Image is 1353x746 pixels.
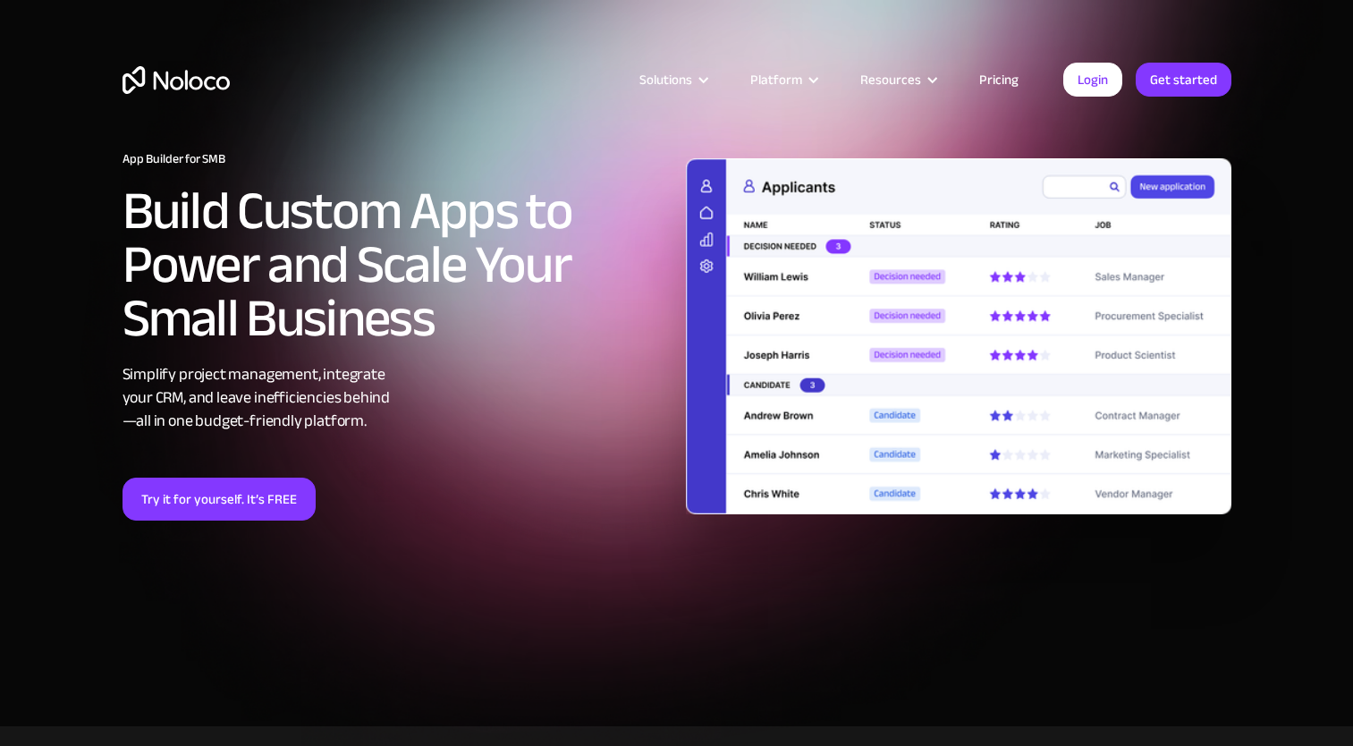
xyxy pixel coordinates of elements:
div: Simplify project management, integrate your CRM, and leave inefficiencies behind —all in one budg... [123,363,668,433]
a: Try it for yourself. It’s FREE [123,478,316,521]
a: Login [1063,63,1122,97]
div: Platform [750,68,802,91]
div: Solutions [617,68,728,91]
h2: Build Custom Apps to Power and Scale Your Small Business [123,184,668,345]
a: Pricing [957,68,1041,91]
div: Solutions [639,68,692,91]
a: Get started [1136,63,1231,97]
div: Resources [860,68,921,91]
div: Platform [728,68,838,91]
div: Resources [838,68,957,91]
a: home [123,66,230,94]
